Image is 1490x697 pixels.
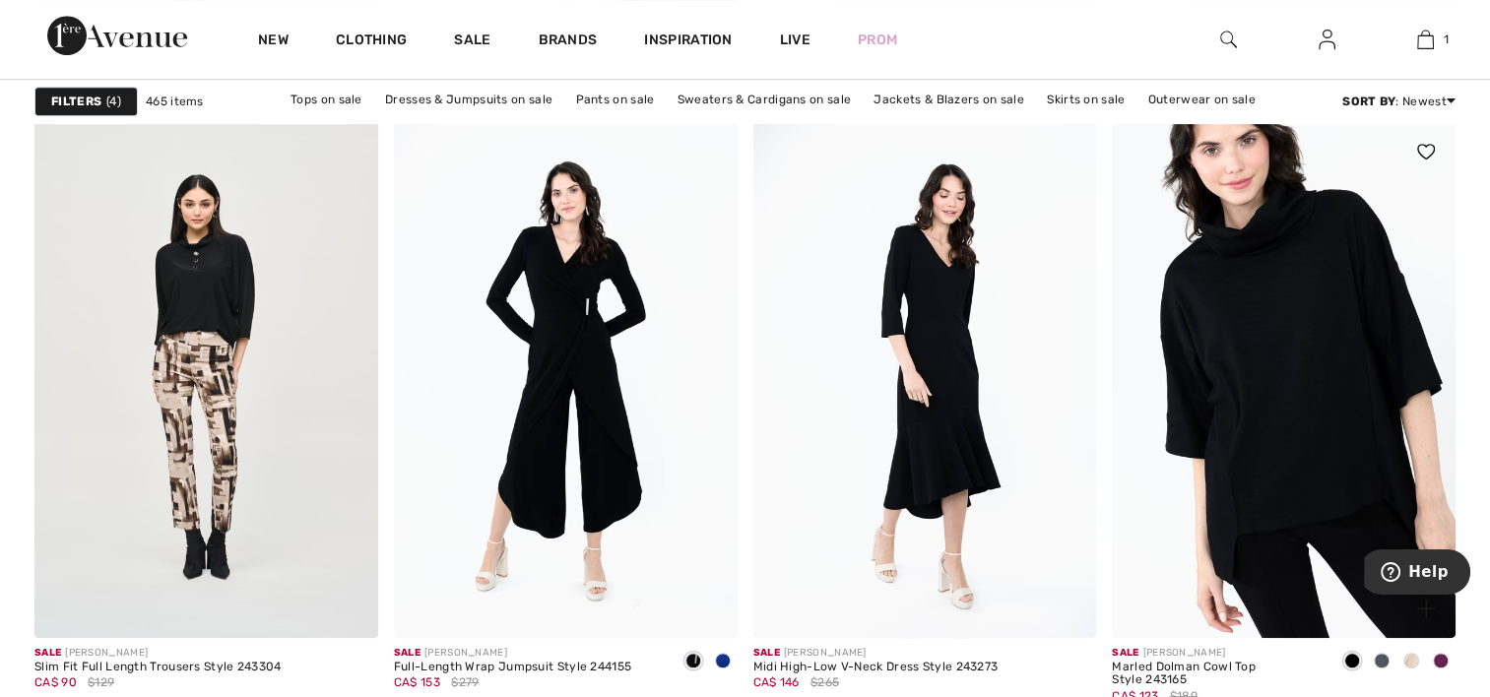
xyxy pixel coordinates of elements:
[146,93,204,110] span: 465 items
[394,675,440,689] span: CA$ 153
[336,32,407,52] a: Clothing
[1037,87,1134,112] a: Skirts on sale
[258,32,289,52] a: New
[1364,549,1470,599] iframe: Opens a widget where you can find more information
[281,87,372,112] a: Tops on sale
[1112,122,1456,637] a: Marled Dolman Cowl Top Style 243165. Grey melange/black
[1444,31,1449,48] span: 1
[34,647,61,659] span: Sale
[1342,95,1395,108] strong: Sort By
[34,675,77,689] span: CA$ 90
[394,647,421,659] span: Sale
[47,16,187,55] img: 1ère Avenue
[88,673,114,691] span: $129
[1337,646,1367,678] div: Black/Black
[51,93,101,110] strong: Filters
[1396,646,1426,678] div: Oatmeal/vanilla
[679,646,708,678] div: Black
[1377,28,1473,51] a: 1
[810,673,839,691] span: $265
[753,646,999,661] div: [PERSON_NAME]
[864,87,1034,112] a: Jackets & Blazers on sale
[565,87,664,112] a: Pants on sale
[644,32,732,52] span: Inspiration
[1138,87,1265,112] a: Outerwear on sale
[753,675,800,689] span: CA$ 146
[375,87,562,112] a: Dresses & Jumpsuits on sale
[394,122,738,637] img: Full-Length Wrap Jumpsuit Style 244155. Black
[34,122,378,637] img: Slim Fit Full Length Trousers Style 243304. Vanilla/Multi
[753,661,999,674] div: Midi High-Low V-Neck Dress Style 243273
[1220,28,1237,51] img: search the website
[753,647,780,659] span: Sale
[539,32,598,52] a: Brands
[394,646,631,661] div: [PERSON_NAME]
[34,646,282,661] div: [PERSON_NAME]
[780,30,810,50] a: Live
[454,32,490,52] a: Sale
[1303,28,1351,52] a: Sign In
[1319,28,1335,51] img: My Info
[451,673,479,691] span: $279
[858,30,897,50] a: Prom
[753,122,1097,637] img: Midi High-Low V-Neck Dress Style 243273. Black
[1112,661,1322,688] div: Marled Dolman Cowl Top Style 243165
[668,87,861,112] a: Sweaters & Cardigans on sale
[394,661,631,674] div: Full-Length Wrap Jumpsuit Style 244155
[1342,93,1456,110] div: : Newest
[1417,28,1434,51] img: My Bag
[1417,144,1435,159] img: heart_black_full.svg
[1112,647,1138,659] span: Sale
[1417,600,1435,617] img: plus_v2.svg
[708,646,738,678] div: Royal Sapphire 163
[1112,646,1322,661] div: [PERSON_NAME]
[106,93,121,110] span: 4
[1426,646,1456,678] div: Empress/black
[1367,646,1396,678] div: Grey melange/black
[34,661,282,674] div: Slim Fit Full Length Trousers Style 243304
